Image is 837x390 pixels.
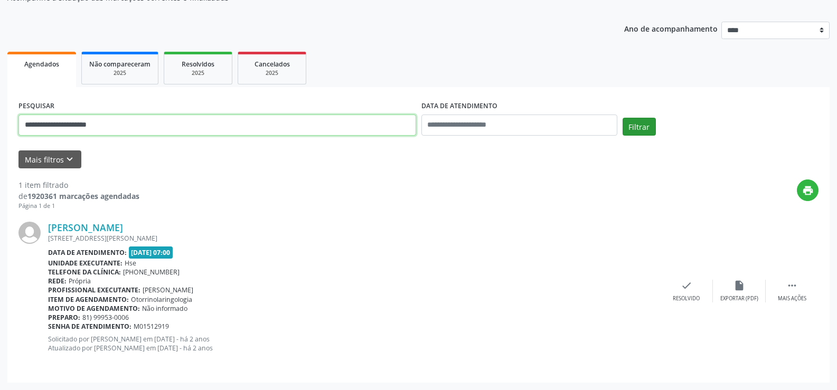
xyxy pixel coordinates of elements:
[421,98,497,115] label: DATA DE ATENDIMENTO
[48,248,127,257] b: Data de atendimento:
[18,150,81,169] button: Mais filtroskeyboard_arrow_down
[18,179,139,191] div: 1 item filtrado
[134,322,169,331] span: M01512919
[129,246,173,259] span: [DATE] 07:00
[48,259,123,268] b: Unidade executante:
[733,280,745,291] i: insert_drive_file
[255,60,290,69] span: Cancelados
[48,313,80,322] b: Preparo:
[18,202,139,211] div: Página 1 de 1
[131,295,192,304] span: Otorrinolaringologia
[82,313,129,322] span: 81) 99953-0006
[778,295,806,302] div: Mais ações
[18,98,54,115] label: PESQUISAR
[64,154,76,165] i: keyboard_arrow_down
[624,22,718,35] p: Ano de acompanhamento
[123,268,180,277] span: [PHONE_NUMBER]
[24,60,59,69] span: Agendados
[172,69,224,77] div: 2025
[48,268,121,277] b: Telefone da clínica:
[48,234,660,243] div: [STREET_ADDRESS][PERSON_NAME]
[69,277,91,286] span: Própria
[48,295,129,304] b: Item de agendamento:
[143,286,193,294] span: [PERSON_NAME]
[673,295,700,302] div: Resolvido
[48,335,660,353] p: Solicitado por [PERSON_NAME] em [DATE] - há 2 anos Atualizado por [PERSON_NAME] em [DATE] - há 2 ...
[89,60,151,69] span: Não compareceram
[48,277,67,286] b: Rede:
[623,118,656,136] button: Filtrar
[246,69,298,77] div: 2025
[142,304,187,313] span: Não informado
[786,280,798,291] i: 
[797,179,819,201] button: print
[125,259,136,268] span: Hse
[48,304,140,313] b: Motivo de agendamento:
[720,295,758,302] div: Exportar (PDF)
[18,222,41,244] img: img
[89,69,151,77] div: 2025
[18,191,139,202] div: de
[48,286,140,294] b: Profissional executante:
[48,222,123,233] a: [PERSON_NAME]
[27,191,139,201] strong: 1920361 marcações agendadas
[681,280,692,291] i: check
[48,322,131,331] b: Senha de atendimento:
[182,60,214,69] span: Resolvidos
[802,185,814,196] i: print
